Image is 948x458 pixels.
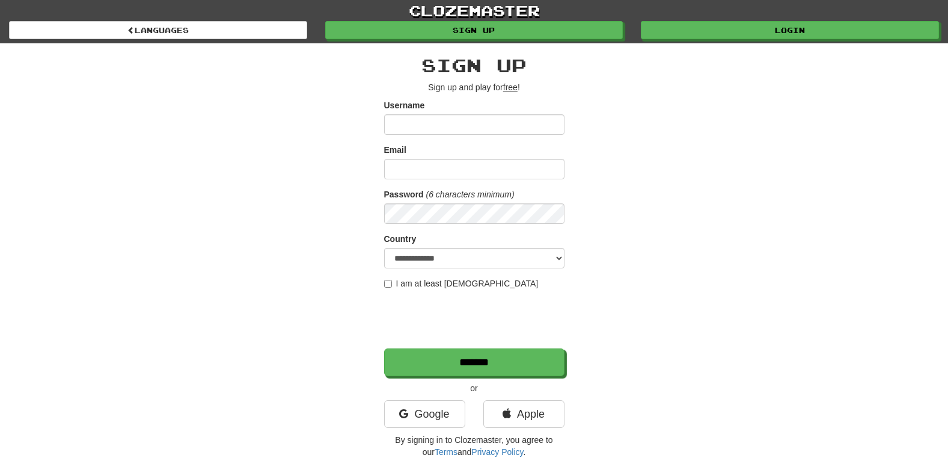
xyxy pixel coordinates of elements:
iframe: reCAPTCHA [384,296,567,342]
label: Country [384,233,417,245]
h2: Sign up [384,55,564,75]
p: Sign up and play for ! [384,81,564,93]
label: Email [384,144,406,156]
input: I am at least [DEMOGRAPHIC_DATA] [384,280,392,288]
a: Languages [9,21,307,39]
u: free [503,82,518,92]
em: (6 characters minimum) [426,190,515,199]
a: Google [384,400,465,428]
a: Apple [483,400,564,428]
p: or [384,382,564,394]
a: Terms [435,447,457,457]
label: Password [384,188,424,200]
label: Username [384,99,425,111]
p: By signing in to Clozemaster, you agree to our and . [384,434,564,458]
a: Sign up [325,21,623,39]
a: Login [641,21,939,39]
a: Privacy Policy [471,447,523,457]
label: I am at least [DEMOGRAPHIC_DATA] [384,277,539,289]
